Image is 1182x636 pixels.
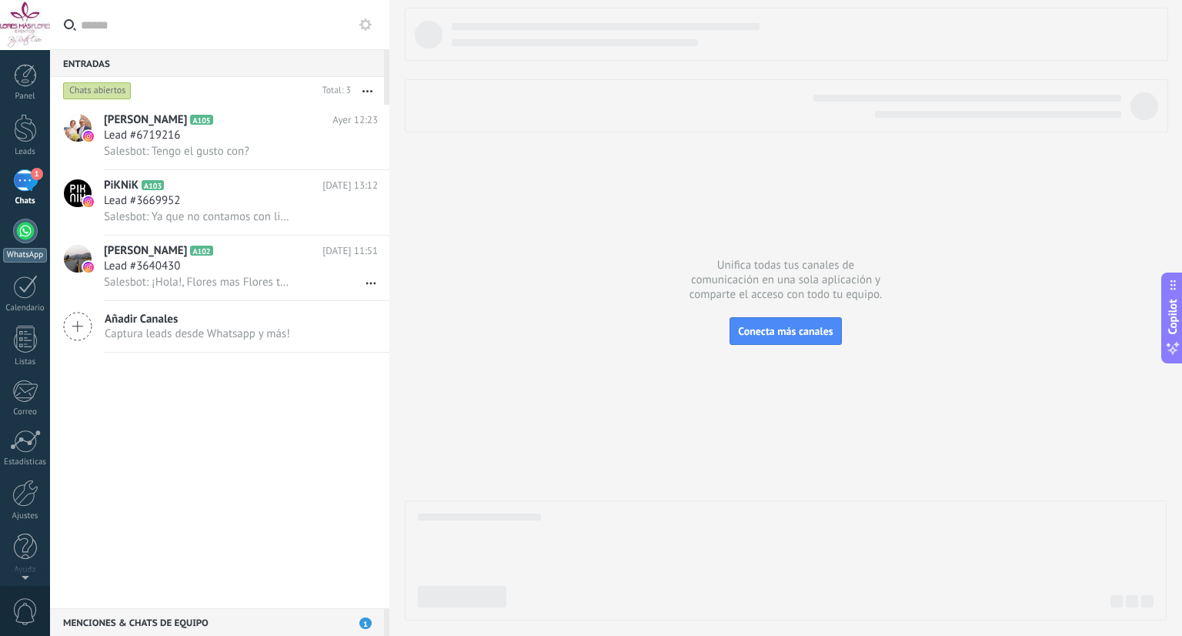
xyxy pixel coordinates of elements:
[104,193,180,209] span: Lead #3669952
[190,115,212,125] span: A105
[83,131,94,142] img: icon
[50,105,389,169] a: avataricon[PERSON_NAME]A105Ayer 12:23Lead #6719216Salesbot: Tengo el gusto con?
[332,112,378,128] span: Ayer 12:23
[104,128,180,143] span: Lead #6719216
[105,312,290,326] span: Añadir Canales
[104,275,293,290] span: Salesbot: ¡Hola!, Flores mas Flores te da la bienvenida; estamos a tus órdenes para la organizaci...
[50,236,389,300] a: avataricon[PERSON_NAME]A102[DATE] 11:51Lead #3640430Salesbot: ¡Hola!, Flores mas Flores te da la ...
[190,246,212,256] span: A102
[63,82,132,100] div: Chats abiertos
[3,147,48,157] div: Leads
[104,243,187,259] span: [PERSON_NAME]
[359,618,372,629] span: 1
[730,317,841,345] button: Conecta más canales
[3,407,48,417] div: Correo
[322,243,378,259] span: [DATE] 11:51
[104,259,180,274] span: Lead #3640430
[322,178,378,193] span: [DATE] 13:12
[104,144,249,159] span: Salesbot: Tengo el gusto con?
[104,112,187,128] span: [PERSON_NAME]
[738,324,833,338] span: Conecta más canales
[316,83,351,99] div: Total: 3
[105,326,290,341] span: Captura leads desde Whatsapp y más!
[3,92,48,102] div: Panel
[104,209,293,224] span: Salesbot: Ya que no contamos con liga directa!
[351,77,384,105] button: Más
[3,303,48,313] div: Calendario
[3,196,48,206] div: Chats
[50,170,389,235] a: avatariconPiKNiKA103[DATE] 13:12Lead #3669952Salesbot: Ya que no contamos con liga directa!
[50,608,384,636] div: Menciones & Chats de equipo
[3,457,48,467] div: Estadísticas
[3,357,48,367] div: Listas
[3,511,48,521] div: Ajustes
[3,248,47,263] div: WhatsApp
[1165,300,1180,335] span: Copilot
[83,196,94,207] img: icon
[142,180,164,190] span: A103
[104,178,139,193] span: PiKNiK
[31,168,43,180] span: 1
[50,49,384,77] div: Entradas
[83,262,94,273] img: icon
